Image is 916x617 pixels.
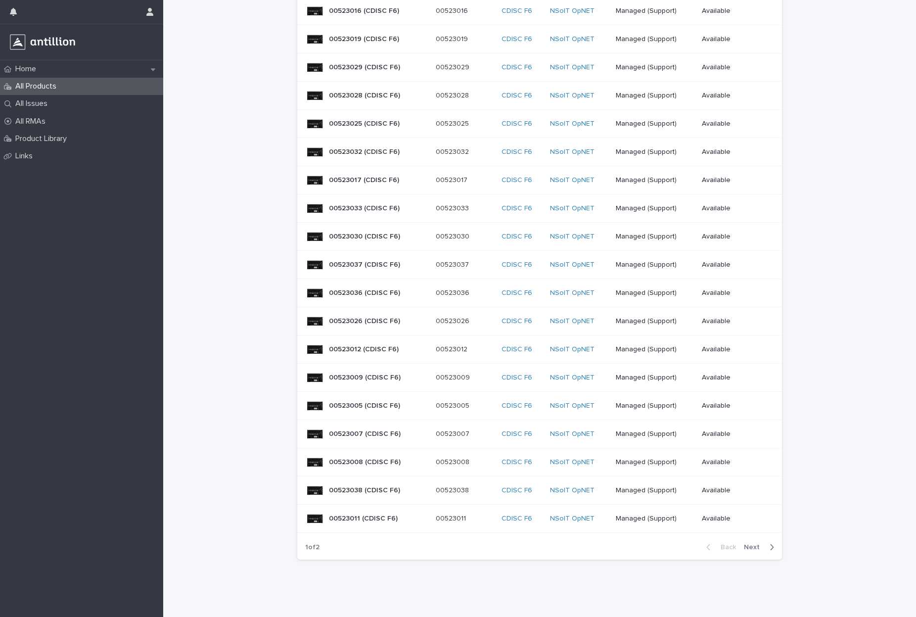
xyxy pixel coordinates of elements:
[297,307,782,335] tr: 00523026 (CDISC F6)00523026 (CDISC F6) 0052302600523026 CDISC F6 NSoIT OpNET Managed (Support)Ava...
[616,374,694,382] p: Managed (Support)
[502,515,532,523] a: CDISC F6
[436,202,471,213] p: 00523033
[11,134,75,143] p: Product Library
[702,120,766,128] p: Available
[436,61,471,72] p: 00523029
[616,148,694,156] p: Managed (Support)
[297,251,782,279] tr: 00523037 (CDISC F6)00523037 (CDISC F6) 0052303700523037 CDISC F6 NSoIT OpNET Managed (Support)Ava...
[550,486,595,495] a: NSoIT OpNET
[550,148,595,156] a: NSoIT OpNET
[702,7,766,15] p: Available
[329,202,402,213] p: 00523033 (CDISC F6)
[329,513,400,523] p: 00523011 (CDISC F6)
[436,400,471,410] p: 00523005
[502,148,532,156] a: CDISC F6
[502,233,532,241] a: CDISC F6
[436,343,469,354] p: 00523012
[550,92,595,100] a: NSoIT OpNET
[329,90,402,100] p: 00523028 (CDISC F6)
[616,7,694,15] p: Managed (Support)
[329,5,401,15] p: 00523016 (CDISC F6)
[550,317,595,326] a: NSoIT OpNET
[616,486,694,495] p: Managed (Support)
[550,120,595,128] a: NSoIT OpNET
[550,289,595,297] a: NSoIT OpNET
[702,35,766,44] p: Available
[550,176,595,185] a: NSoIT OpNET
[436,484,471,495] p: 00523038
[436,287,471,297] p: 00523036
[740,543,782,552] button: Next
[616,176,694,185] p: Managed (Support)
[502,204,532,213] a: CDISC F6
[11,64,44,74] p: Home
[329,287,402,297] p: 00523036 (CDISC F6)
[616,63,694,72] p: Managed (Support)
[502,317,532,326] a: CDISC F6
[616,430,694,438] p: Managed (Support)
[297,279,782,307] tr: 00523036 (CDISC F6)00523036 (CDISC F6) 0052303600523036 CDISC F6 NSoIT OpNET Managed (Support)Ava...
[502,486,532,495] a: CDISC F6
[329,400,402,410] p: 00523005 (CDISC F6)
[297,223,782,251] tr: 00523030 (CDISC F6)00523030 (CDISC F6) 0052303000523030 CDISC F6 NSoIT OpNET Managed (Support)Ava...
[297,110,782,138] tr: 00523025 (CDISC F6)00523025 (CDISC F6) 0052302500523025 CDISC F6 NSoIT OpNET Managed (Support)Ava...
[550,402,595,410] a: NSoIT OpNET
[616,317,694,326] p: Managed (Support)
[297,335,782,364] tr: 00523012 (CDISC F6)00523012 (CDISC F6) 0052301200523012 CDISC F6 NSoIT OpNET Managed (Support)Ava...
[715,544,736,551] span: Back
[702,430,766,438] p: Available
[502,176,532,185] a: CDISC F6
[329,259,402,269] p: 00523037 (CDISC F6)
[702,233,766,241] p: Available
[550,458,595,467] a: NSoIT OpNET
[297,392,782,420] tr: 00523005 (CDISC F6)00523005 (CDISC F6) 0052300500523005 CDISC F6 NSoIT OpNET Managed (Support)Ava...
[702,374,766,382] p: Available
[297,138,782,166] tr: 00523032 (CDISC F6)00523032 (CDISC F6) 0052303200523032 CDISC F6 NSoIT OpNET Managed (Support)Ava...
[436,513,468,523] p: 00523011
[550,430,595,438] a: NSoIT OpNET
[436,259,471,269] p: 00523037
[616,515,694,523] p: Managed (Support)
[297,448,782,476] tr: 00523008 (CDISC F6)00523008 (CDISC F6) 0052300800523008 CDISC F6 NSoIT OpNET Managed (Support)Ava...
[329,428,403,438] p: 00523007 (CDISC F6)
[436,315,471,326] p: 00523026
[436,118,471,128] p: 00523025
[502,261,532,269] a: CDISC F6
[702,148,766,156] p: Available
[436,428,471,438] p: 00523007
[744,544,766,551] span: Next
[329,174,401,185] p: 00523017 (CDISC F6)
[329,146,402,156] p: 00523032 (CDISC F6)
[550,35,595,44] a: NSoIT OpNET
[616,458,694,467] p: Managed (Support)
[550,233,595,241] a: NSoIT OpNET
[702,486,766,495] p: Available
[702,402,766,410] p: Available
[550,63,595,72] a: NSoIT OpNET
[436,231,471,241] p: 00523030
[550,7,595,15] a: NSoIT OpNET
[297,25,782,53] tr: 00523019 (CDISC F6)00523019 (CDISC F6) 0052301900523019 CDISC F6 NSoIT OpNET Managed (Support)Ava...
[329,456,403,467] p: 00523008 (CDISC F6)
[297,166,782,194] tr: 00523017 (CDISC F6)00523017 (CDISC F6) 0052301700523017 CDISC F6 NSoIT OpNET Managed (Support)Ava...
[297,194,782,223] tr: 00523033 (CDISC F6)00523033 (CDISC F6) 0052303300523033 CDISC F6 NSoIT OpNET Managed (Support)Ava...
[702,515,766,523] p: Available
[702,261,766,269] p: Available
[329,61,402,72] p: 00523029 (CDISC F6)
[297,476,782,505] tr: 00523038 (CDISC F6)00523038 (CDISC F6) 0052303800523038 CDISC F6 NSoIT OpNET Managed (Support)Ava...
[11,82,64,91] p: All Products
[502,92,532,100] a: CDISC F6
[616,402,694,410] p: Managed (Support)
[436,146,471,156] p: 00523032
[297,53,782,82] tr: 00523029 (CDISC F6)00523029 (CDISC F6) 0052302900523029 CDISC F6 NSoIT OpNET Managed (Support)Ava...
[616,261,694,269] p: Managed (Support)
[550,345,595,354] a: NSoIT OpNET
[702,289,766,297] p: Available
[502,374,532,382] a: CDISC F6
[702,176,766,185] p: Available
[329,372,403,382] p: 00523009 (CDISC F6)
[8,32,77,52] img: r3a3Z93SSpeN6cOOTyqw
[502,7,532,15] a: CDISC F6
[502,430,532,438] a: CDISC F6
[297,535,327,560] p: 1 of 2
